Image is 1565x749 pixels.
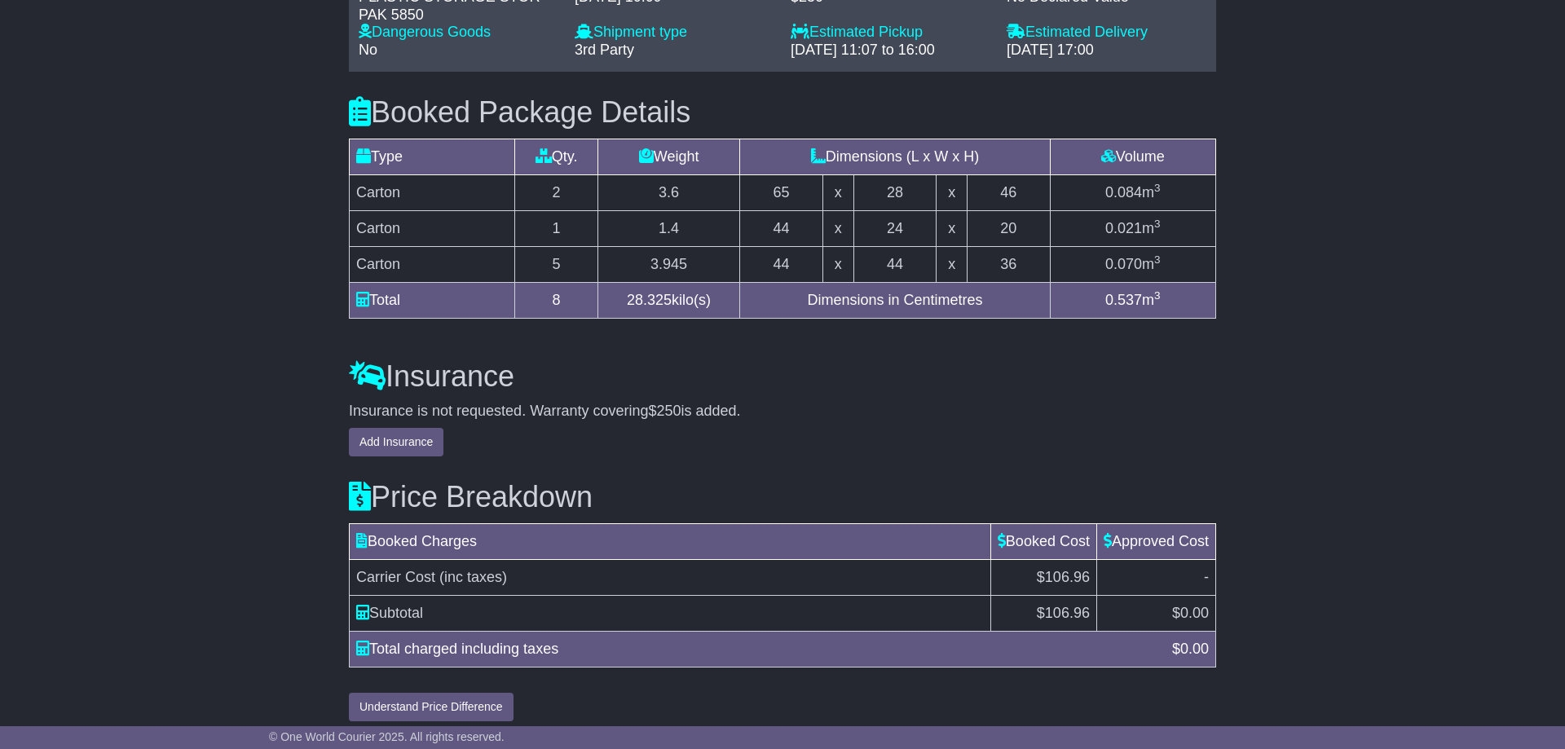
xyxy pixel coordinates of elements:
td: 5 [515,246,598,282]
td: Dimensions in Centimetres [740,282,1050,318]
td: Booked Cost [990,523,1096,559]
sup: 3 [1154,289,1161,302]
td: x [822,246,853,282]
span: $250 [649,403,681,419]
span: (inc taxes) [439,569,507,585]
span: - [1204,569,1209,585]
td: 44 [740,246,823,282]
td: Approved Cost [1096,523,1215,559]
span: 106.96 [1045,605,1090,621]
td: 1 [515,210,598,246]
td: m [1050,282,1215,318]
div: Total charged including taxes [348,638,1164,660]
span: No [359,42,377,58]
td: 1.4 [597,210,739,246]
td: 65 [740,174,823,210]
td: Carton [350,210,515,246]
td: m [1050,210,1215,246]
td: 8 [515,282,598,318]
td: Total [350,282,515,318]
td: Dimensions (L x W x H) [740,139,1050,174]
td: m [1050,174,1215,210]
h3: Insurance [349,360,1216,393]
span: 0.537 [1105,292,1142,308]
td: 28 [853,174,937,210]
td: x [937,174,968,210]
div: Estimated Pickup [791,24,990,42]
button: Understand Price Difference [349,693,514,721]
td: 3.945 [597,246,739,282]
span: Carrier Cost [356,569,435,585]
span: 0.00 [1180,605,1209,621]
span: 0.021 [1105,220,1142,236]
span: 0.084 [1105,184,1142,200]
td: 44 [740,210,823,246]
td: kilo(s) [597,282,739,318]
div: Dangerous Goods [359,24,558,42]
td: Carton [350,174,515,210]
div: [DATE] 17:00 [1007,42,1206,59]
td: m [1050,246,1215,282]
span: 0.00 [1180,641,1209,657]
span: $106.96 [1037,569,1090,585]
div: $ [1164,638,1217,660]
td: 20 [968,210,1051,246]
td: 2 [515,174,598,210]
div: Estimated Delivery [1007,24,1206,42]
span: 3rd Party [575,42,634,58]
td: Booked Charges [350,523,991,559]
td: Qty. [515,139,598,174]
td: x [937,210,968,246]
td: Carton [350,246,515,282]
td: $ [1096,595,1215,631]
td: 46 [968,174,1051,210]
h3: Price Breakdown [349,481,1216,513]
td: x [822,174,853,210]
div: [DATE] 11:07 to 16:00 [791,42,990,59]
div: Insurance is not requested. Warranty covering is added. [349,403,1216,421]
td: 3.6 [597,174,739,210]
span: © One World Courier 2025. All rights reserved. [269,730,505,743]
span: 0.070 [1105,256,1142,272]
h3: Booked Package Details [349,96,1216,129]
td: $ [990,595,1096,631]
td: Type [350,139,515,174]
div: Shipment type [575,24,774,42]
button: Add Insurance [349,428,443,456]
sup: 3 [1154,182,1161,194]
sup: 3 [1154,218,1161,230]
td: 44 [853,246,937,282]
td: x [937,246,968,282]
td: 36 [968,246,1051,282]
td: x [822,210,853,246]
sup: 3 [1154,253,1161,266]
td: Weight [597,139,739,174]
td: 24 [853,210,937,246]
span: 28.325 [627,292,672,308]
td: Volume [1050,139,1215,174]
td: Subtotal [350,595,991,631]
